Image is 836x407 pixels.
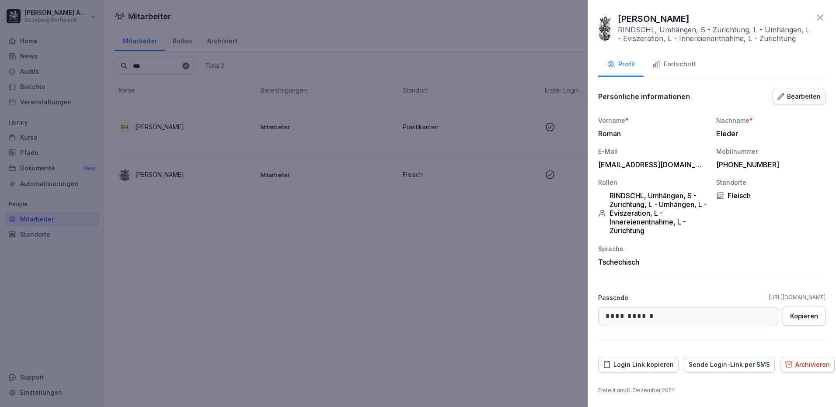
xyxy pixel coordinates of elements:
[790,311,818,321] div: Kopieren
[716,178,826,187] div: Standorte
[769,293,826,301] a: [URL][DOMAIN_NAME]
[598,147,707,156] div: E-Mail
[598,258,707,266] div: Tschechisch
[716,129,821,138] div: Eleder
[607,59,635,69] div: Profil
[783,307,826,326] button: Kopieren
[618,12,690,25] p: [PERSON_NAME]
[603,360,674,369] div: Login Link kopieren
[785,360,830,369] div: Archivieren
[644,53,705,77] button: Fortschritt
[716,191,826,200] div: Fleisch
[780,357,835,373] button: Archivieren
[773,89,826,104] button: Bearbeiten
[598,386,826,394] p: Erstellt am : 11. Dezember 2024
[598,357,679,373] button: Login Link kopieren
[598,92,690,101] p: Persönliche informationen
[652,59,696,69] div: Fortschritt
[598,178,707,187] div: Rollen
[618,25,811,43] p: RINDSCHL, Umhängen, S - Zurichtung, L - Umhängen, L - Eviszeration, L - Innereienentnahme, L - Zu...
[689,360,770,369] div: Sende Login-Link per SMS
[598,14,612,41] img: nzbmf5um3glqluyx4ht2syjj.png
[684,357,775,373] button: Sende Login-Link per SMS
[716,116,826,125] div: Nachname
[598,191,707,235] div: RINDSCHL, Umhängen, S - Zurichtung, L - Umhängen, L - Eviszeration, L - Innereienentnahme, L - Zu...
[598,129,703,138] div: Roman
[716,147,826,156] div: Mobilnummer
[716,160,821,169] div: [PHONE_NUMBER]
[598,293,628,302] p: Passcode
[598,244,707,253] div: Sprache
[598,160,703,169] div: [EMAIL_ADDRESS][DOMAIN_NAME]
[598,116,707,125] div: Vorname
[598,53,644,77] button: Profil
[777,92,821,101] div: Bearbeiten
